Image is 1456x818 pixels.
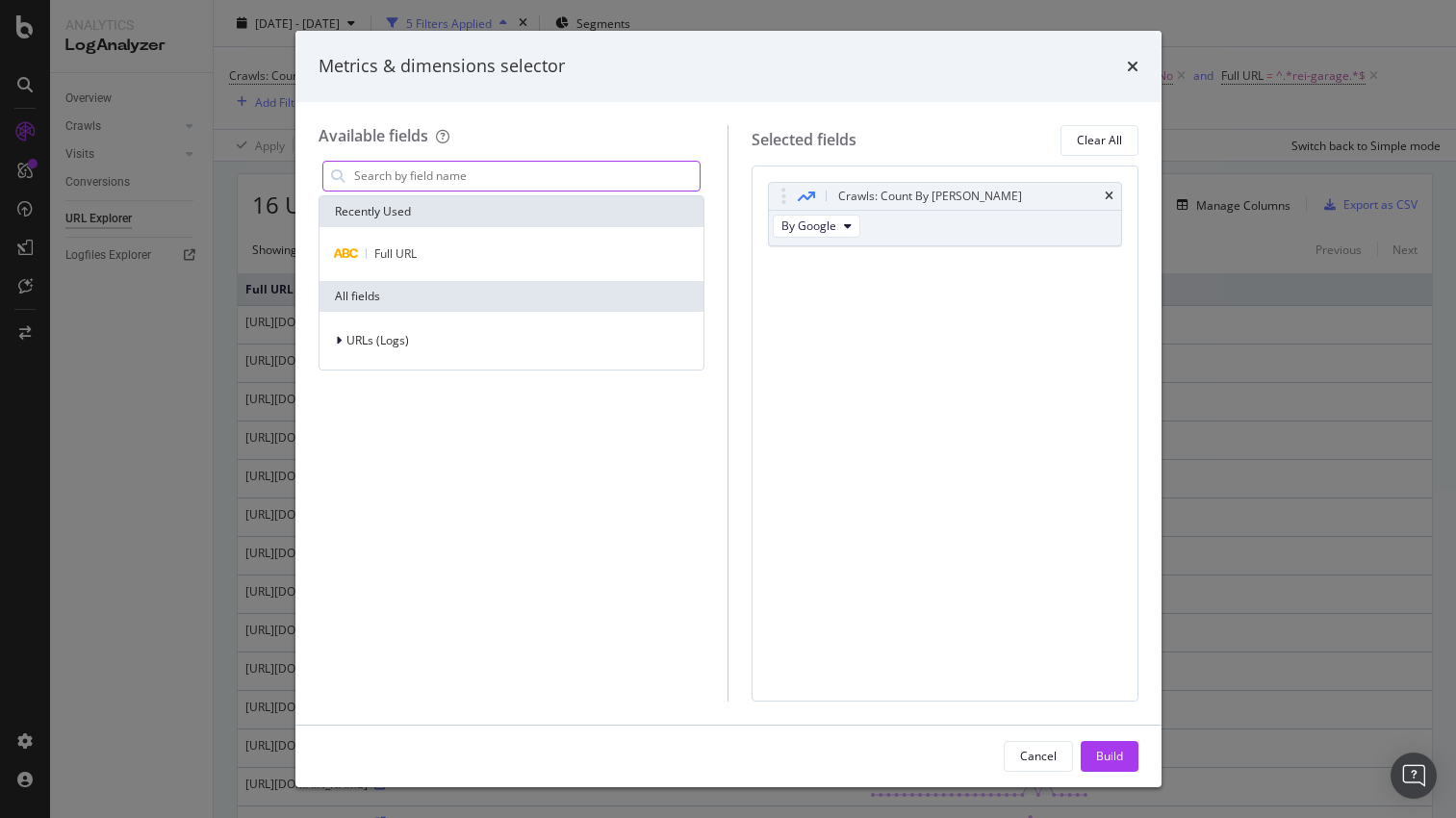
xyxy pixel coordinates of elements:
[1081,741,1138,772] button: Build
[1077,132,1122,148] div: Clear All
[319,281,704,312] div: All fields
[346,332,409,348] span: URLs (Logs)
[1020,748,1057,764] div: Cancel
[1096,748,1123,764] div: Build
[1105,191,1113,202] div: times
[752,129,856,151] div: Selected fields
[768,182,1122,246] div: Crawls: Count By [PERSON_NAME]timesBy Google
[781,217,836,234] span: By Google
[374,245,417,262] span: Full URL
[295,31,1162,787] div: modal
[1004,741,1073,772] button: Cancel
[319,196,704,227] div: Recently Used
[352,162,701,191] input: Search by field name
[838,187,1022,206] div: Crawls: Count By [PERSON_NAME]
[1060,125,1138,156] button: Clear All
[319,125,428,146] div: Available fields
[319,54,565,79] div: Metrics & dimensions selector
[1391,753,1437,799] div: Open Intercom Messenger
[1127,54,1138,79] div: times
[773,215,860,238] button: By Google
